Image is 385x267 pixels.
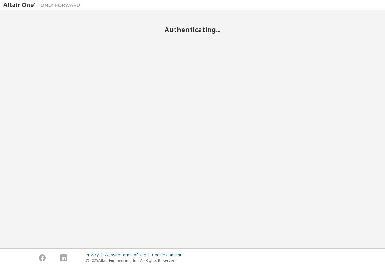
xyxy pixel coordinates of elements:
div: Cookie Consent [152,253,185,258]
div: Website Terms of Use [105,253,152,258]
h2: Authenticating... [3,25,382,34]
img: facebook.svg [39,254,46,261]
img: Altair One [3,2,84,8]
p: © 2025 Altair Engineering, Inc. All Rights Reserved. [86,258,185,263]
img: linkedin.svg [60,254,67,261]
div: Privacy [86,253,105,258]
